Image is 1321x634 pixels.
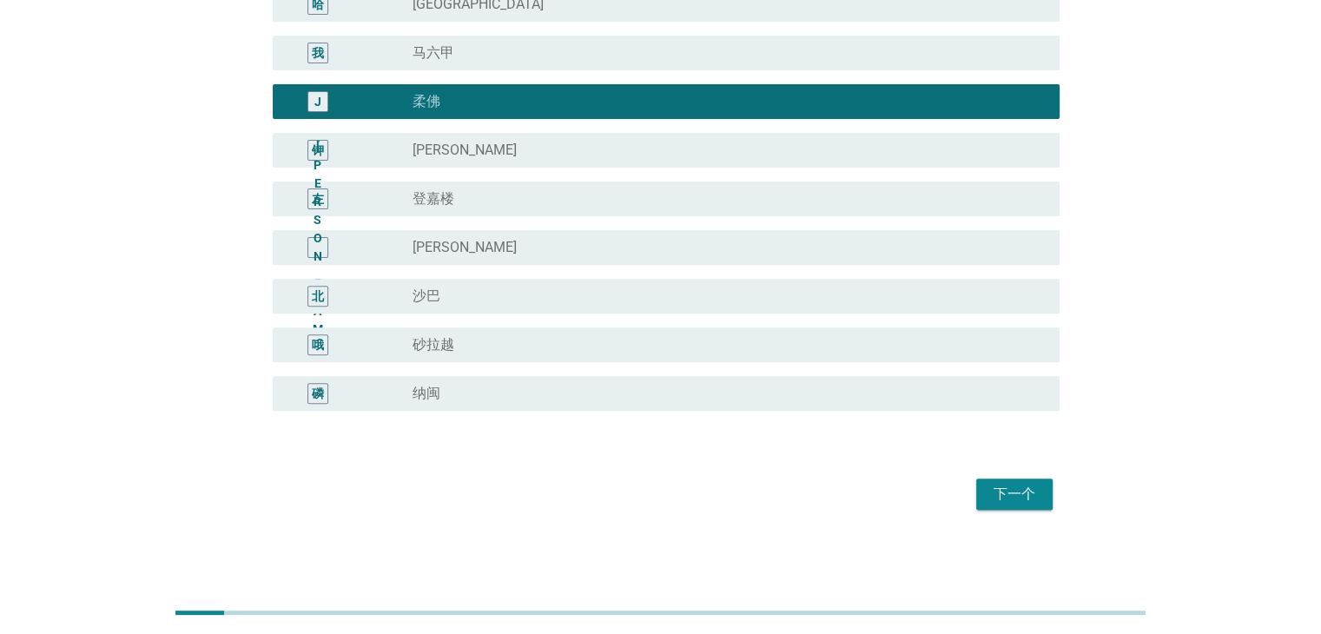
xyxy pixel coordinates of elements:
font: [PERSON_NAME] [413,142,517,158]
font: 钾 [312,142,324,156]
button: 下一个 [976,479,1053,510]
font: [PERSON_NAME] [313,140,323,354]
font: 左 [312,191,324,205]
font: 沙巴 [413,287,440,304]
font: 下一个 [994,485,1035,502]
font: J [314,94,321,108]
font: 我 [312,45,324,59]
font: 柔佛 [413,93,440,109]
font: 登嘉楼 [413,190,454,207]
font: 马六甲 [413,44,454,61]
font: 哦 [312,337,324,351]
font: [PERSON_NAME] [413,239,517,255]
font: 北 [312,288,324,302]
font: 磷 [312,386,324,400]
font: 纳闽 [413,385,440,401]
font: 砂拉越 [413,336,454,353]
